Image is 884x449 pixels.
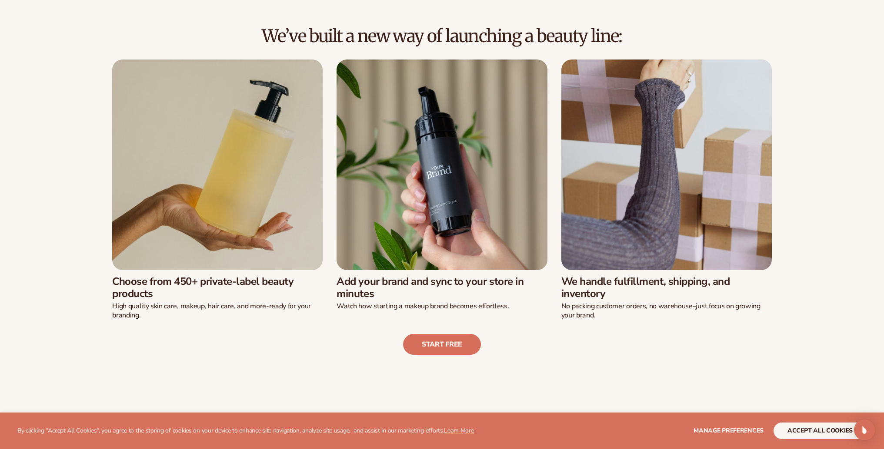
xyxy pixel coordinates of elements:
[17,427,474,435] p: By clicking "Accept All Cookies", you agree to the storing of cookies on your device to enhance s...
[112,59,323,270] img: Female hand holding soap bottle.
[337,275,547,300] h3: Add your brand and sync to your store in minutes
[337,59,547,270] img: Male hand holding beard wash.
[112,302,323,320] p: High quality skin care, makeup, hair care, and more-ready for your branding.
[561,59,772,270] img: Female moving shipping boxes.
[24,26,860,46] h2: We’ve built a new way of launching a beauty line:
[337,302,547,311] p: Watch how starting a makeup brand becomes effortless.
[694,423,764,439] button: Manage preferences
[444,426,474,435] a: Learn More
[694,426,764,435] span: Manage preferences
[854,419,875,440] div: Open Intercom Messenger
[774,423,867,439] button: accept all cookies
[403,334,481,355] a: Start free
[112,275,323,300] h3: Choose from 450+ private-label beauty products
[561,302,772,320] p: No packing customer orders, no warehouse–just focus on growing your brand.
[561,275,772,300] h3: We handle fulfillment, shipping, and inventory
